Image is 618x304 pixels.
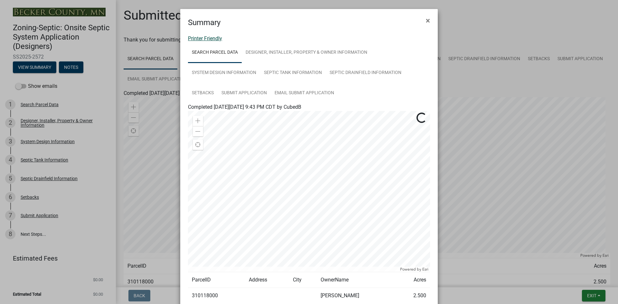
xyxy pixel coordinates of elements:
[188,104,301,110] span: Completed [DATE][DATE] 9:43 PM CDT by CubedB
[188,288,245,304] td: 310118000
[395,288,430,304] td: 2.500
[188,63,260,83] a: System Design Information
[260,63,326,83] a: Septic Tank Information
[188,42,242,63] a: Search Parcel Data
[421,12,435,30] button: Close
[193,116,203,126] div: Zoom in
[395,272,430,288] td: Acres
[245,272,289,288] td: Address
[188,83,218,104] a: Setbacks
[317,288,395,304] td: [PERSON_NAME]
[271,83,338,104] a: Email Submit Application
[422,267,428,272] a: Esri
[326,63,405,83] a: Septic Drainfield Information
[218,83,271,104] a: Submit Application
[398,267,430,272] div: Powered by
[426,16,430,25] span: ×
[317,272,395,288] td: OwnerName
[188,272,245,288] td: ParcelID
[242,42,371,63] a: Designer, Installer, Property & Owner Information
[289,272,317,288] td: City
[193,140,203,150] div: Find my location
[193,126,203,136] div: Zoom out
[188,17,220,28] h4: Summary
[188,35,222,41] a: Printer Friendly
